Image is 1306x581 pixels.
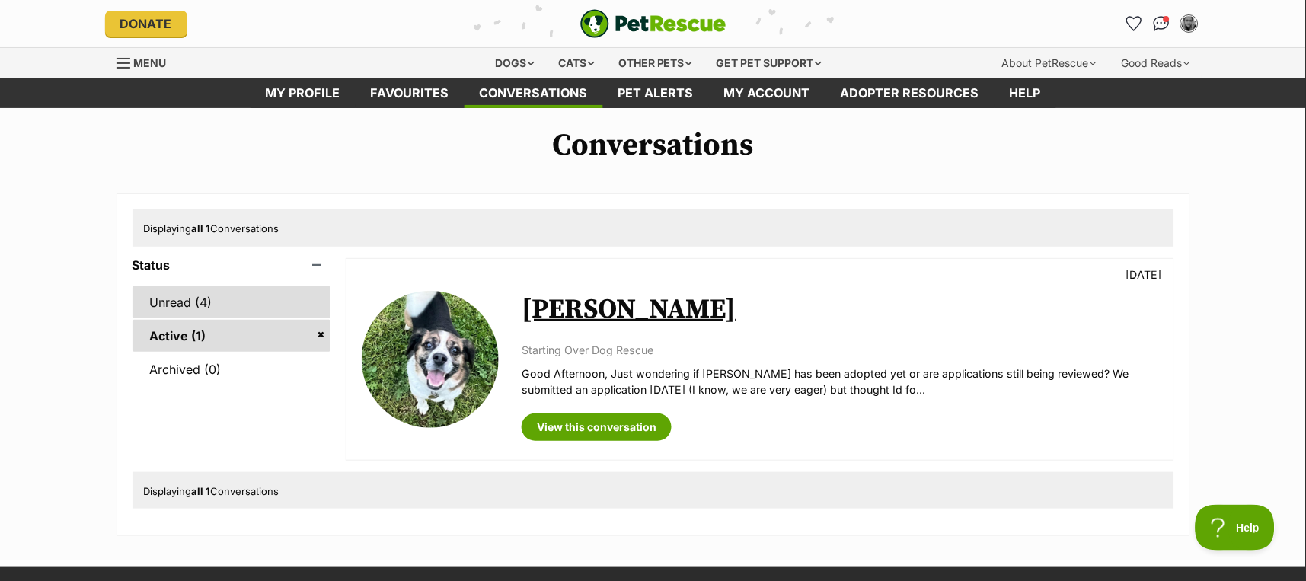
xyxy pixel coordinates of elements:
p: Good Afternoon, Just wondering if [PERSON_NAME] has been adopted yet or are applications still be... [522,366,1158,398]
header: Status [133,258,331,272]
div: Other pets [608,48,704,78]
a: Active (1) [133,320,331,352]
img: logo-e224e6f780fb5917bec1dbf3a21bbac754714ae5b6737aabdf751b685950b380.svg [580,9,726,38]
span: Displaying Conversations [144,222,279,235]
div: Dogs [484,48,545,78]
ul: Account quick links [1122,11,1202,36]
a: View this conversation [522,413,672,441]
span: Menu [134,56,167,69]
p: [DATE] [1126,267,1162,283]
div: Cats [548,48,605,78]
iframe: Help Scout Beacon - Open [1196,505,1276,551]
strong: all 1 [192,485,211,497]
a: PetRescue [580,9,726,38]
a: Favourites [356,78,465,108]
img: Michelle profile pic [1182,16,1197,31]
div: Get pet support [706,48,833,78]
img: chat-41dd97257d64d25036548639549fe6c8038ab92f7586957e7f3b1b290dea8141.svg [1154,16,1170,31]
div: About PetRescue [991,48,1108,78]
a: Pet alerts [603,78,709,108]
a: Donate [105,11,187,37]
strong: all 1 [192,222,211,235]
a: Menu [117,48,177,75]
a: conversations [465,78,603,108]
button: My account [1177,11,1202,36]
a: Favourites [1122,11,1147,36]
a: Archived (0) [133,353,331,385]
p: Starting Over Dog Rescue [522,342,1158,358]
a: Help [995,78,1056,108]
a: My account [709,78,825,108]
a: [PERSON_NAME] [522,292,736,327]
a: My profile [251,78,356,108]
a: Adopter resources [825,78,995,108]
div: Good Reads [1111,48,1202,78]
img: Cecilia [362,291,499,428]
span: Displaying Conversations [144,485,279,497]
a: Unread (4) [133,286,331,318]
a: Conversations [1150,11,1174,36]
